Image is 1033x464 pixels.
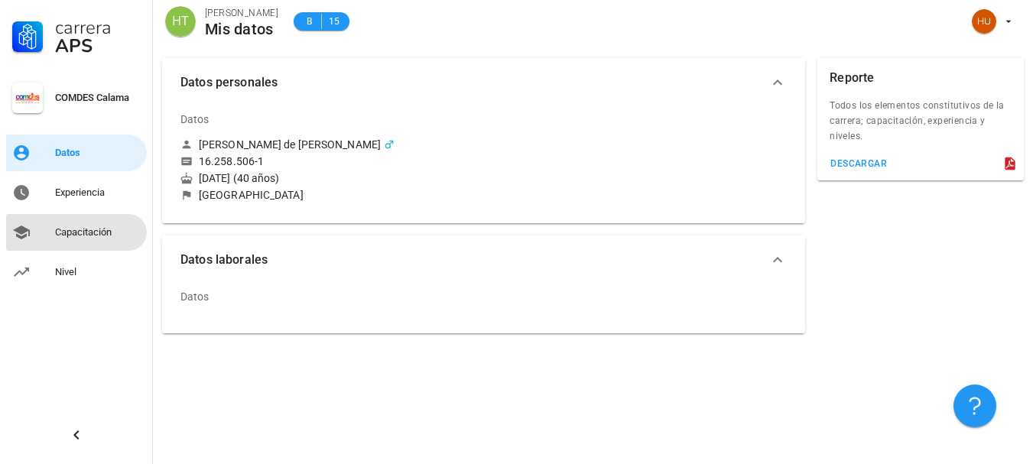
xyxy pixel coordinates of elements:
[830,158,887,169] div: descargar
[172,6,188,37] span: HT
[55,187,141,199] div: Experiencia
[6,174,147,211] a: Experiencia
[6,214,147,251] a: Capacitación
[830,58,874,98] div: Reporte
[972,9,996,34] div: avatar
[180,171,478,185] div: [DATE] (40 años)
[165,6,196,37] div: avatar
[6,135,147,171] a: Datos
[180,278,210,315] div: Datos
[162,235,805,284] button: Datos laborales
[205,21,278,37] div: Mis datos
[199,188,304,202] div: [GEOGRAPHIC_DATA]
[303,14,315,29] span: B
[55,266,141,278] div: Nivel
[199,138,381,151] div: [PERSON_NAME] de [PERSON_NAME]
[823,153,893,174] button: descargar
[55,92,141,104] div: COMDES Calama
[199,154,264,168] div: 16.258.506-1
[180,249,768,271] span: Datos laborales
[55,147,141,159] div: Datos
[817,98,1024,153] div: Todos los elementos constitutivos de la carrera; capacitación, experiencia y niveles.
[205,5,278,21] div: [PERSON_NAME]
[328,14,340,29] span: 15
[55,18,141,37] div: Carrera
[162,58,805,107] button: Datos personales
[6,254,147,290] a: Nivel
[180,101,210,138] div: Datos
[55,226,141,238] div: Capacitación
[180,72,768,93] span: Datos personales
[55,37,141,55] div: APS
